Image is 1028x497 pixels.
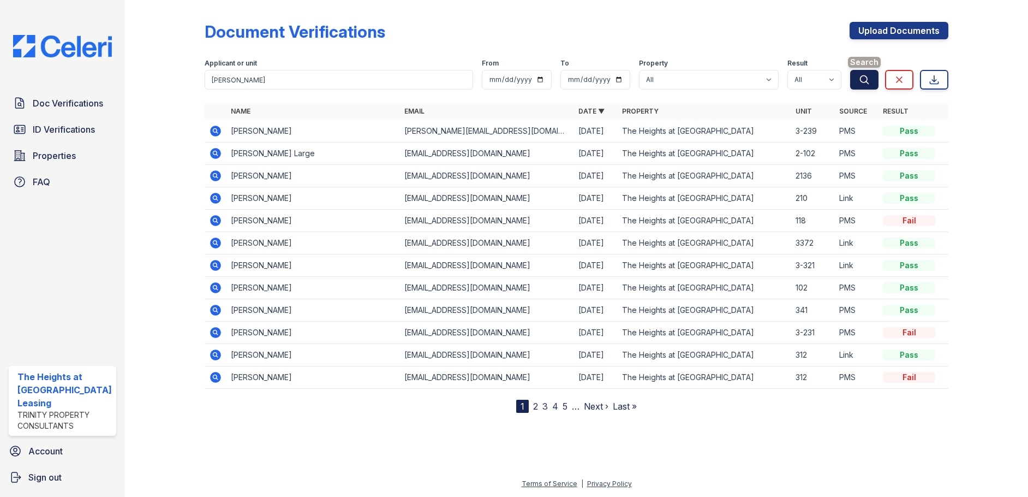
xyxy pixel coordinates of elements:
a: Next › [584,401,608,412]
td: [PERSON_NAME] [226,277,401,299]
a: Terms of Service [522,480,577,488]
td: [DATE] [574,277,618,299]
div: Pass [883,148,935,159]
td: Link [835,255,878,277]
td: [EMAIL_ADDRESS][DOMAIN_NAME] [400,165,574,187]
td: [EMAIL_ADDRESS][DOMAIN_NAME] [400,299,574,322]
td: The Heights at [GEOGRAPHIC_DATA] [618,366,792,389]
a: Last » [613,401,637,412]
td: 341 [791,299,835,322]
td: Link [835,232,878,255]
td: 210 [791,187,835,210]
td: [EMAIL_ADDRESS][DOMAIN_NAME] [400,210,574,232]
td: [DATE] [574,299,618,322]
td: 2136 [791,165,835,187]
a: Property [622,107,659,115]
td: 312 [791,366,835,389]
td: PMS [835,165,878,187]
td: PMS [835,322,878,344]
td: [PERSON_NAME][EMAIL_ADDRESS][DOMAIN_NAME] [400,120,574,143]
td: 312 [791,344,835,366]
td: [EMAIL_ADDRESS][DOMAIN_NAME] [400,255,574,277]
td: PMS [835,120,878,143]
div: 1 [516,400,529,413]
td: The Heights at [GEOGRAPHIC_DATA] [618,344,792,366]
div: Pass [883,170,935,181]
td: 3-321 [791,255,835,277]
td: PMS [835,299,878,322]
a: 4 [552,401,558,412]
a: Unit [796,107,812,115]
td: 102 [791,277,835,299]
td: [EMAIL_ADDRESS][DOMAIN_NAME] [400,232,574,255]
td: PMS [835,366,878,389]
a: Properties [9,145,116,167]
div: Pass [883,238,935,248]
td: [PERSON_NAME] [226,344,401,366]
td: [PERSON_NAME] [226,120,401,143]
td: The Heights at [GEOGRAPHIC_DATA] [618,210,792,232]
a: ID Verifications [9,119,116,140]
td: [PERSON_NAME] Large [226,143,401,165]
td: [PERSON_NAME] [226,187,401,210]
td: PMS [835,277,878,299]
td: 3372 [791,232,835,255]
td: The Heights at [GEOGRAPHIC_DATA] [618,120,792,143]
td: [DATE] [574,165,618,187]
td: [PERSON_NAME] [226,299,401,322]
td: [EMAIL_ADDRESS][DOMAIN_NAME] [400,366,574,389]
div: Pass [883,305,935,316]
td: [DATE] [574,255,618,277]
td: [EMAIL_ADDRESS][DOMAIN_NAME] [400,143,574,165]
td: The Heights at [GEOGRAPHIC_DATA] [618,143,792,165]
a: Email [404,107,425,115]
div: Fail [883,215,935,226]
span: Sign out [28,471,62,484]
td: [EMAIL_ADDRESS][DOMAIN_NAME] [400,277,574,299]
a: 5 [563,401,567,412]
td: [DATE] [574,187,618,210]
label: Applicant or unit [205,59,257,68]
td: The Heights at [GEOGRAPHIC_DATA] [618,165,792,187]
label: Property [639,59,668,68]
td: 3-239 [791,120,835,143]
span: Properties [33,149,76,162]
td: The Heights at [GEOGRAPHIC_DATA] [618,277,792,299]
a: Sign out [4,466,121,488]
td: The Heights at [GEOGRAPHIC_DATA] [618,322,792,344]
div: Pass [883,126,935,137]
td: [EMAIL_ADDRESS][DOMAIN_NAME] [400,344,574,366]
td: The Heights at [GEOGRAPHIC_DATA] [618,299,792,322]
td: PMS [835,143,878,165]
td: 118 [791,210,835,232]
label: From [482,59,499,68]
a: 3 [542,401,548,412]
a: Result [883,107,909,115]
td: [DATE] [574,366,618,389]
td: [DATE] [574,322,618,344]
td: 2-102 [791,143,835,165]
a: Doc Verifications [9,92,116,114]
div: Document Verifications [205,22,385,42]
input: Search by name, email, or unit number [205,70,474,90]
div: Pass [883,282,935,293]
td: The Heights at [GEOGRAPHIC_DATA] [618,232,792,255]
td: [PERSON_NAME] [226,165,401,187]
div: Trinity Property Consultants [17,410,112,431]
a: Name [231,107,250,115]
div: | [581,480,583,488]
td: [EMAIL_ADDRESS][DOMAIN_NAME] [400,322,574,344]
div: Pass [883,193,935,204]
span: Account [28,445,63,458]
button: Search [850,70,878,90]
td: Link [835,187,878,210]
a: Date ▼ [578,107,605,115]
img: CE_Logo_Blue-a8612792a0a2168367f1c8372b55b34899dd931a85d93a1a3d3e32e68fde9ad4.png [4,35,121,57]
a: 2 [533,401,538,412]
span: … [572,400,579,413]
td: [PERSON_NAME] [226,366,401,389]
span: FAQ [33,175,50,188]
td: [DATE] [574,232,618,255]
div: Fail [883,372,935,383]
